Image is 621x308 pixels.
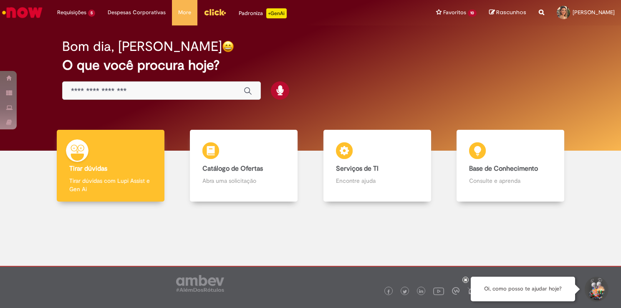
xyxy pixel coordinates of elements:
[202,164,263,173] b: Catálogo de Ofertas
[88,10,95,17] span: 5
[239,8,287,18] div: Padroniza
[469,177,552,185] p: Consulte e aprenda
[452,287,459,295] img: logo_footer_workplace.png
[583,277,608,302] button: Iniciar Conversa de Suporte
[204,6,226,18] img: click_logo_yellow_360x200.png
[386,290,391,294] img: logo_footer_facebook.png
[44,130,177,202] a: Tirar dúvidas Tirar dúvidas com Lupi Assist e Gen Ai
[467,287,475,295] img: logo_footer_naosei.png
[444,130,578,202] a: Base de Conhecimento Consulte e aprenda
[69,177,152,193] p: Tirar dúvidas com Lupi Assist e Gen Ai
[1,4,44,21] img: ServiceNow
[222,40,234,53] img: happy-face.png
[336,177,419,185] p: Encontre ajuda
[433,285,444,296] img: logo_footer_youtube.png
[496,8,526,16] span: Rascunhos
[266,8,287,18] p: +GenAi
[469,164,538,173] b: Base de Conhecimento
[310,130,444,202] a: Serviços de TI Encontre ajuda
[62,58,559,73] h2: O que você procura hoje?
[443,8,466,17] span: Favoritos
[69,164,107,173] b: Tirar dúvidas
[468,10,477,17] span: 10
[419,289,423,294] img: logo_footer_linkedin.png
[403,290,407,294] img: logo_footer_twitter.png
[62,39,222,54] h2: Bom dia, [PERSON_NAME]
[489,9,526,17] a: Rascunhos
[573,9,615,16] span: [PERSON_NAME]
[108,8,166,17] span: Despesas Corporativas
[202,177,285,185] p: Abra uma solicitação
[176,275,224,292] img: logo_footer_ambev_rotulo_gray.png
[336,164,379,173] b: Serviços de TI
[57,8,86,17] span: Requisições
[471,277,575,301] div: Oi, como posso te ajudar hoje?
[177,130,311,202] a: Catálogo de Ofertas Abra uma solicitação
[178,8,191,17] span: More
